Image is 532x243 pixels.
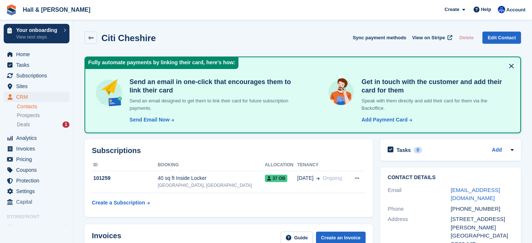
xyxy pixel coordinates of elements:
span: Account [506,6,525,14]
img: Claire Banham [498,6,505,13]
a: menu [4,70,69,81]
span: Capital [16,197,60,207]
button: Sync payment methods [353,32,406,44]
a: menu [4,92,69,102]
a: Deals 1 [17,121,69,128]
p: Send an email designed to get them to link their card for future subscription payments. [127,97,297,112]
div: Fully automate payments by linking their card, here's how: [85,57,238,69]
span: Prospects [17,112,40,119]
div: Phone [388,205,450,213]
div: 0 [414,147,422,153]
a: Contacts [17,103,69,110]
button: Delete [456,32,477,44]
a: Create a Subscription [92,196,150,210]
span: [DATE] [297,174,313,182]
span: Home [16,49,60,59]
a: Hall & [PERSON_NAME] [20,4,93,16]
span: Pricing [16,154,60,164]
div: Add Payment Card [362,116,407,124]
a: menu [4,186,69,196]
span: Settings [16,186,60,196]
span: Deals [17,121,30,128]
a: menu [4,165,69,175]
img: get-in-touch-e3e95b6451f4e49772a6039d3abdde126589d6f45a760754adfa51be33bf0f70.svg [327,78,356,107]
h4: Send an email in one-click that encourages them to link their card [127,78,297,94]
a: Edit Contact [482,32,521,44]
p: Speak with them directly and add their card for them via the Backoffice. [359,97,511,112]
h2: Contact Details [388,175,514,181]
span: Protection [16,175,60,186]
div: 101259 [92,174,158,182]
span: Sites [16,81,60,91]
a: [EMAIL_ADDRESS][DOMAIN_NAME] [451,187,500,202]
div: Email [388,186,450,203]
span: Subscriptions [16,70,60,81]
div: 1 [62,121,69,128]
div: [STREET_ADDRESS] [451,215,514,224]
a: Add Payment Card [359,116,413,124]
th: ID [92,159,158,171]
span: Create [445,6,459,13]
a: Your onboarding View next steps [4,24,69,43]
span: Coupons [16,165,60,175]
a: View on Stripe [409,32,454,44]
a: menu [4,144,69,154]
p: View next steps [16,34,60,40]
a: menu [4,60,69,70]
h2: Citi Cheshire [101,33,156,43]
a: Preview store [61,223,69,232]
img: send-email-b5881ef4c8f827a638e46e229e590028c7e36e3a6c99d2365469aff88783de13.svg [94,78,124,108]
a: menu [4,133,69,143]
h2: Tasks [396,147,411,153]
span: Invoices [16,144,60,154]
span: CRM [16,92,60,102]
div: [GEOGRAPHIC_DATA] [451,232,514,240]
span: Storefront [7,213,73,221]
span: Help [481,6,491,13]
div: Create a Subscription [92,199,145,207]
th: Allocation [265,159,297,171]
a: Prospects [17,112,69,119]
div: [GEOGRAPHIC_DATA], [GEOGRAPHIC_DATA] [158,182,265,189]
th: Booking [158,159,265,171]
a: menu [4,175,69,186]
th: Tenancy [297,159,348,171]
a: Add [492,146,502,155]
div: Send Email Now [130,116,170,124]
span: Ongoing [323,175,342,181]
a: menu [4,49,69,59]
a: menu [4,222,69,233]
span: View on Stripe [412,34,445,41]
h2: Subscriptions [92,146,366,155]
span: 37 OB [265,175,288,182]
div: 40 sq ft Inside Locker [158,174,265,182]
a: menu [4,81,69,91]
span: Analytics [16,133,60,143]
span: Online Store [16,222,60,233]
p: Your onboarding [16,28,60,33]
a: menu [4,197,69,207]
img: stora-icon-8386f47178a22dfd0bd8f6a31ec36ba5ce8667c1dd55bd0f319d3a0aa187defe.svg [6,4,17,15]
h4: Get in touch with the customer and add their card for them [359,78,511,94]
div: [PERSON_NAME] [451,224,514,232]
span: Tasks [16,60,60,70]
div: [PHONE_NUMBER] [451,205,514,213]
a: menu [4,154,69,164]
